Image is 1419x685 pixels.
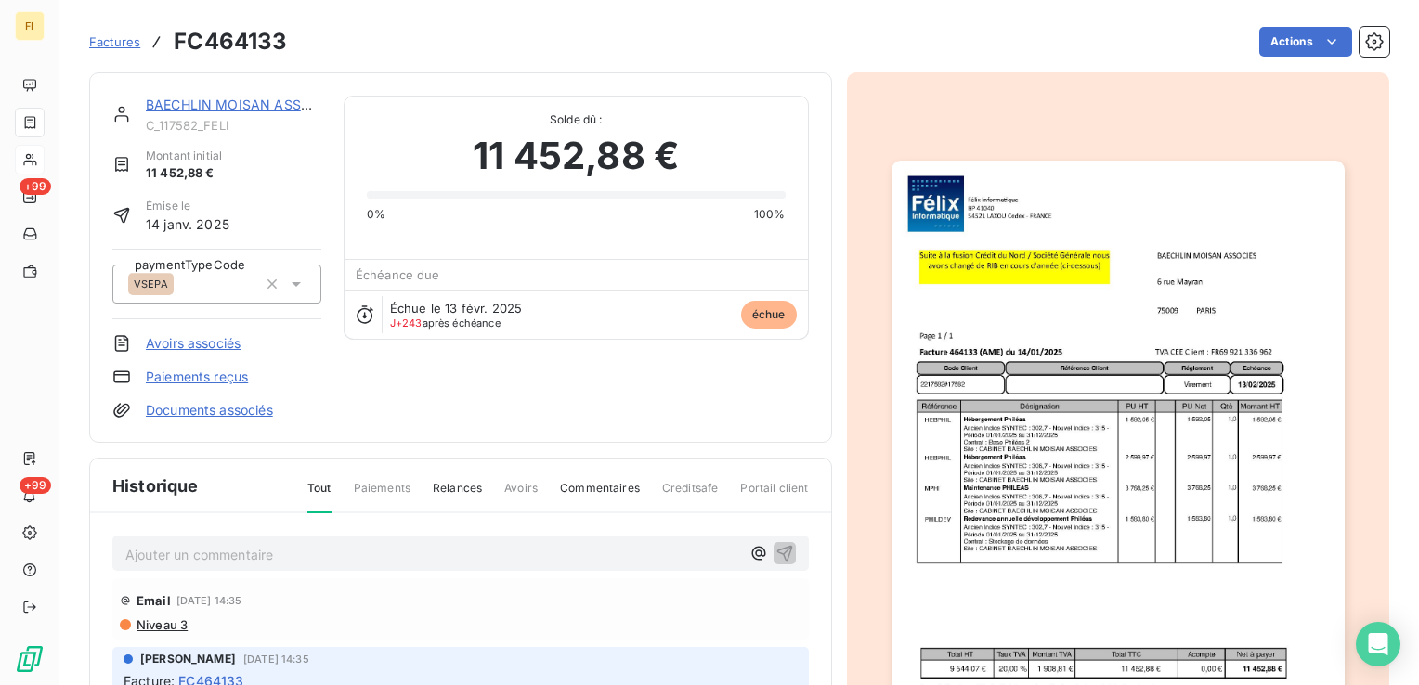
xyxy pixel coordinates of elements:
[504,480,538,511] span: Avoirs
[89,34,140,49] span: Factures
[740,480,808,511] span: Portail client
[176,595,242,606] span: [DATE] 14:35
[146,214,229,234] span: 14 janv. 2025
[146,401,273,420] a: Documents associés
[1259,27,1352,57] button: Actions
[146,368,248,386] a: Paiements reçus
[473,128,679,184] span: 11 452,88 €
[134,278,168,290] span: VSEPA
[112,473,199,498] span: Historique
[390,317,423,330] span: J+243
[135,617,188,632] span: Niveau 3
[146,148,222,164] span: Montant initial
[20,178,51,195] span: +99
[243,653,309,665] span: [DATE] 14:35
[15,11,45,41] div: FI
[367,206,385,223] span: 0%
[390,301,522,316] span: Échue le 13 févr. 2025
[433,480,482,511] span: Relances
[390,317,501,329] span: après échéance
[140,651,236,667] span: [PERSON_NAME]
[354,480,410,511] span: Paiements
[20,477,51,494] span: +99
[146,118,321,133] span: C_117582_FELI
[146,164,222,183] span: 11 452,88 €
[89,32,140,51] a: Factures
[146,97,341,112] a: BAECHLIN MOISAN ASSOCIES
[307,480,332,513] span: Tout
[741,301,797,329] span: échue
[662,480,719,511] span: Creditsafe
[367,111,786,128] span: Solde dû :
[15,644,45,674] img: Logo LeanPay
[1356,622,1400,666] div: Open Intercom Messenger
[356,267,440,282] span: Échéance due
[146,334,241,353] a: Avoirs associés
[137,593,171,608] span: Email
[754,206,786,223] span: 100%
[174,25,287,58] h3: FC464133
[146,198,229,214] span: Émise le
[560,480,640,511] span: Commentaires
